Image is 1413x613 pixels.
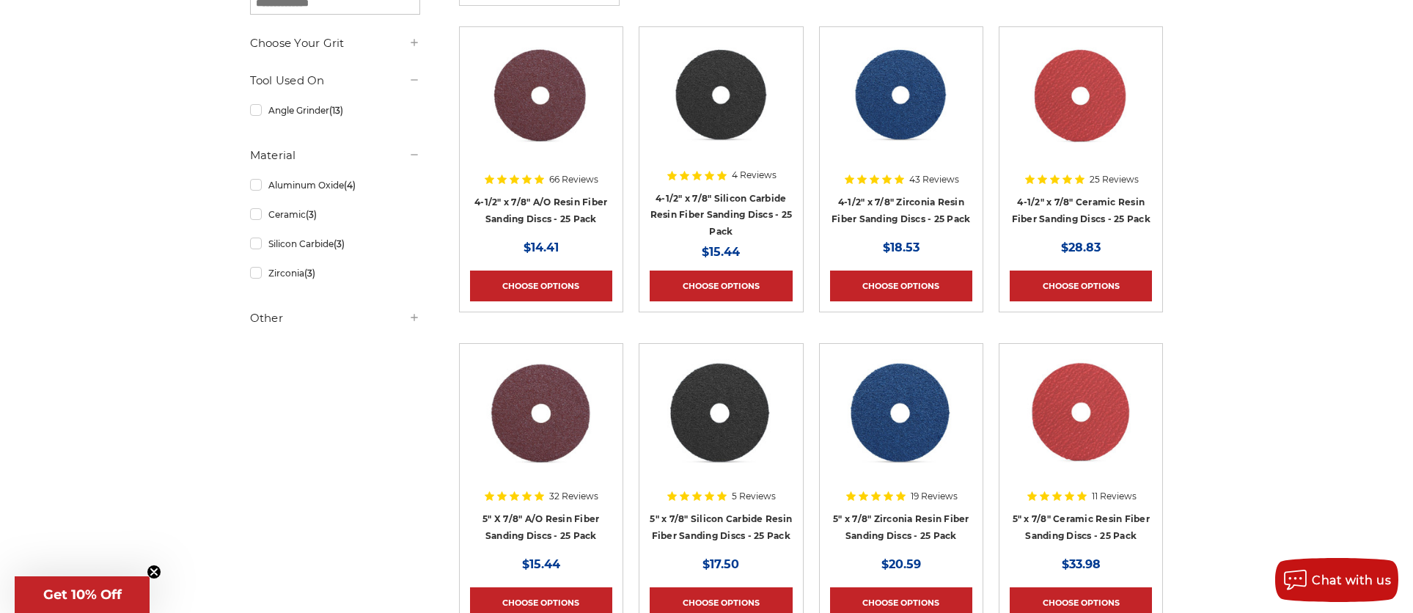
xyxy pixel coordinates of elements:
a: 4-1/2" zirc resin fiber disc [830,37,972,180]
span: $33.98 [1062,557,1101,571]
span: 5 Reviews [732,492,776,501]
img: 5 inch aluminum oxide resin fiber disc [482,354,600,471]
span: $15.44 [702,245,740,259]
span: $15.44 [522,557,560,571]
h5: Material [250,147,420,164]
a: 5 inch aluminum oxide resin fiber disc [470,354,612,496]
a: 4-1/2" x 7/8" Silicon Carbide Resin Fiber Sanding Discs - 25 Pack [650,193,793,237]
a: 5" x 7/8" Silicon Carbide Resin Fiber Sanding Discs - 25 Pack [650,513,792,541]
h5: Other [250,309,420,327]
img: 4.5 inch resin fiber disc [482,37,601,155]
a: 4-1/2" x 7/8" A/O Resin Fiber Sanding Discs - 25 Pack [474,197,607,224]
span: 66 Reviews [549,175,598,184]
span: (4) [344,180,356,191]
h5: Choose Your Grit [250,34,420,52]
a: Aluminum Oxide [250,172,420,198]
a: 5" x 7/8" Ceramic Resin Fiber Sanding Discs - 25 Pack [1013,513,1150,541]
a: 5" x 7/8" Ceramic Resin Fibre Disc [1010,354,1152,496]
button: Chat with us [1275,558,1398,602]
a: 4-1/2" x 7/8" Ceramic Resin Fiber Sanding Discs - 25 Pack [1012,197,1150,224]
h5: Tool Used On [250,72,420,89]
a: 5 inch zirc resin fiber disc [830,354,972,496]
span: 32 Reviews [549,492,598,501]
img: 5" x 7/8" Ceramic Resin Fibre Disc [1022,354,1139,471]
span: $14.41 [524,241,559,254]
a: Choose Options [1010,271,1152,301]
img: 4-1/2" ceramic resin fiber disc [1021,37,1140,155]
span: Get 10% Off [43,587,122,603]
a: 4-1/2" ceramic resin fiber disc [1010,37,1152,180]
span: (3) [334,238,345,249]
span: 11 Reviews [1092,492,1137,501]
a: Silicon Carbide [250,231,420,257]
a: Choose Options [830,271,972,301]
span: $18.53 [883,241,920,254]
img: 5 inch zirc resin fiber disc [843,354,960,471]
span: $28.83 [1061,241,1101,254]
a: Angle Grinder [250,98,420,123]
span: $17.50 [702,557,739,571]
a: 5 Inch Silicon Carbide Resin Fiber Disc [650,354,792,496]
a: 5" x 7/8" Zirconia Resin Fiber Sanding Discs - 25 Pack [833,513,969,541]
div: Get 10% OffClose teaser [15,576,150,613]
span: (3) [306,209,317,220]
a: Zirconia [250,260,420,286]
a: 4-1/2" x 7/8" Zirconia Resin Fiber Sanding Discs - 25 Pack [832,197,970,224]
a: Choose Options [650,271,792,301]
img: 5 Inch Silicon Carbide Resin Fiber Disc [662,354,779,471]
img: 4-1/2" zirc resin fiber disc [842,37,960,155]
a: 4.5 inch resin fiber disc [470,37,612,180]
a: 5" X 7/8" A/O Resin Fiber Sanding Discs - 25 Pack [482,513,599,541]
a: 4.5 Inch Silicon Carbide Resin Fiber Discs [650,37,792,180]
span: 25 Reviews [1090,175,1139,184]
a: Choose Options [470,271,612,301]
span: (13) [329,105,343,116]
img: 4.5 Inch Silicon Carbide Resin Fiber Discs [662,37,780,155]
span: (3) [304,268,315,279]
span: 19 Reviews [911,492,958,501]
button: Close teaser [147,565,161,579]
a: Ceramic [250,202,420,227]
span: $20.59 [881,557,921,571]
span: Chat with us [1312,573,1391,587]
span: 43 Reviews [909,175,959,184]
